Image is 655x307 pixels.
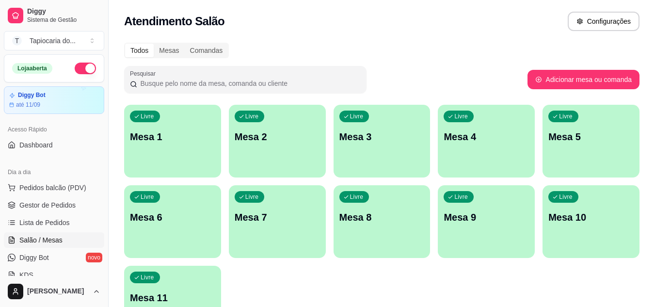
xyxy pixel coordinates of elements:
a: Diggy Botaté 11/09 [4,86,104,114]
h2: Atendimento Salão [124,14,224,29]
div: Mesas [154,44,184,57]
p: Livre [454,113,468,120]
span: Diggy [27,7,100,16]
p: Livre [559,193,573,201]
div: Tapiocaria do ... [30,36,76,46]
div: Loja aberta [12,63,52,74]
span: Lista de Pedidos [19,218,70,227]
div: Todos [125,44,154,57]
p: Livre [141,193,154,201]
button: LivreMesa 5 [543,105,639,178]
button: LivreMesa 6 [124,185,221,258]
p: Livre [141,113,154,120]
button: LivreMesa 10 [543,185,639,258]
button: Adicionar mesa ou comanda [527,70,639,89]
a: Salão / Mesas [4,232,104,248]
article: Diggy Bot [18,92,46,99]
input: Pesquisar [137,79,361,88]
p: Mesa 9 [444,210,529,224]
button: LivreMesa 1 [124,105,221,178]
label: Pesquisar [130,69,159,78]
button: LivreMesa 4 [438,105,535,178]
span: KDS [19,270,33,280]
span: Pedidos balcão (PDV) [19,183,86,193]
p: Mesa 7 [235,210,320,224]
a: Lista de Pedidos [4,215,104,230]
span: Diggy Bot [19,253,49,262]
button: Configurações [568,12,639,31]
button: Select a team [4,31,104,50]
p: Mesa 11 [130,291,215,305]
p: Mesa 10 [548,210,634,224]
p: Mesa 3 [339,130,425,144]
button: LivreMesa 2 [229,105,326,178]
p: Livre [350,193,364,201]
p: Livre [245,113,259,120]
a: Dashboard [4,137,104,153]
span: Salão / Mesas [19,235,63,245]
button: LivreMesa 8 [334,185,431,258]
span: Sistema de Gestão [27,16,100,24]
p: Mesa 5 [548,130,634,144]
div: Acesso Rápido [4,122,104,137]
button: [PERSON_NAME] [4,280,104,303]
p: Livre [350,113,364,120]
span: Dashboard [19,140,53,150]
p: Mesa 8 [339,210,425,224]
a: DiggySistema de Gestão [4,4,104,27]
button: LivreMesa 9 [438,185,535,258]
button: Alterar Status [75,63,96,74]
p: Mesa 2 [235,130,320,144]
span: [PERSON_NAME] [27,287,89,296]
a: KDS [4,267,104,283]
p: Livre [141,274,154,281]
p: Mesa 1 [130,130,215,144]
p: Livre [245,193,259,201]
div: Dia a dia [4,164,104,180]
button: Pedidos balcão (PDV) [4,180,104,195]
button: LivreMesa 7 [229,185,326,258]
article: até 11/09 [16,101,40,109]
p: Livre [454,193,468,201]
p: Mesa 4 [444,130,529,144]
div: Comandas [185,44,228,57]
span: T [12,36,22,46]
a: Gestor de Pedidos [4,197,104,213]
p: Livre [559,113,573,120]
span: Gestor de Pedidos [19,200,76,210]
a: Diggy Botnovo [4,250,104,265]
button: LivreMesa 3 [334,105,431,178]
p: Mesa 6 [130,210,215,224]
